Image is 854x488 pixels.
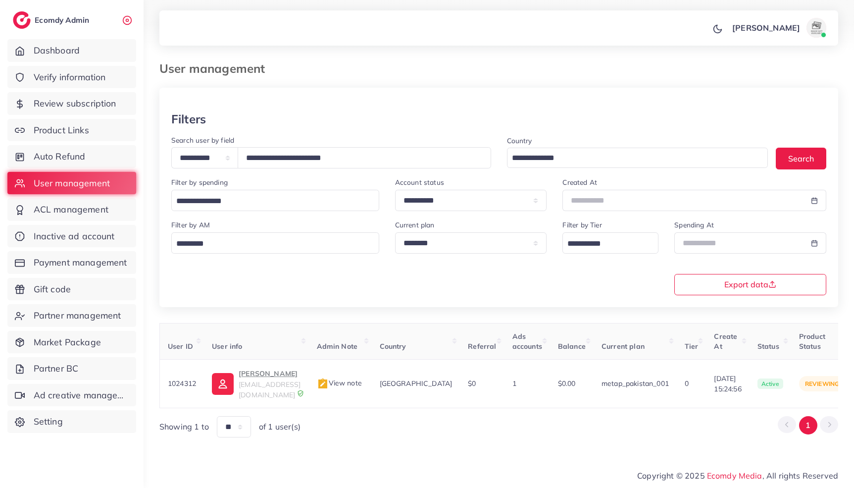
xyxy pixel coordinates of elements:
img: logo [13,11,31,29]
span: User management [34,177,110,190]
span: 1 [512,379,516,388]
p: [PERSON_NAME] [732,22,800,34]
a: ACL management [7,198,136,221]
span: $0 [468,379,476,388]
a: Partner BC [7,357,136,380]
span: Dashboard [34,44,80,57]
label: Country [507,136,532,146]
input: Search for option [173,194,366,209]
span: User info [212,342,242,351]
span: Copyright © 2025 [637,470,838,482]
button: Search [776,148,826,169]
label: Filter by AM [171,220,210,230]
h2: Ecomdy Admin [35,15,92,25]
span: Tier [685,342,699,351]
label: Filter by Tier [562,220,602,230]
div: Search for option [562,232,658,254]
a: Partner management [7,304,136,327]
span: Partner BC [34,362,79,375]
span: Market Package [34,336,101,349]
label: Spending At [674,220,714,230]
a: Ad creative management [7,384,136,407]
a: Verify information [7,66,136,89]
label: Search user by field [171,135,234,145]
img: admin_note.cdd0b510.svg [317,378,329,390]
span: View note [317,379,362,387]
span: Status [757,342,779,351]
label: Current plan [395,220,435,230]
label: Filter by spending [171,177,228,187]
button: Export data [674,274,826,295]
span: ACL management [34,203,108,216]
a: Review subscription [7,92,136,115]
a: Setting [7,410,136,433]
span: User ID [168,342,193,351]
span: , All rights Reserved [762,470,838,482]
ul: Pagination [778,416,838,434]
span: Create At [714,332,737,351]
label: Account status [395,177,444,187]
span: Review subscription [34,97,116,110]
img: avatar [806,18,826,38]
input: Search for option [508,151,755,166]
a: Payment management [7,251,136,274]
span: of 1 user(s) [259,421,301,433]
a: logoEcomdy Admin [13,11,92,29]
a: Dashboard [7,39,136,62]
span: $0.00 [558,379,576,388]
button: Go to page 1 [799,416,817,434]
img: ic-user-info.36bf1079.svg [212,373,234,395]
span: Ads accounts [512,332,542,351]
span: active [757,379,783,389]
span: 0 [685,379,689,388]
p: [PERSON_NAME] [239,368,301,380]
a: Gift code [7,278,136,301]
a: Ecomdy Media [707,471,762,481]
span: Setting [34,415,63,428]
span: Gift code [34,283,71,296]
span: Country [380,342,406,351]
span: Partner management [34,309,121,322]
span: Payment management [34,256,127,269]
a: Inactive ad account [7,225,136,248]
a: Auto Refund [7,145,136,168]
a: [PERSON_NAME]avatar [727,18,830,38]
input: Search for option [173,236,366,252]
span: Admin Note [317,342,358,351]
a: Market Package [7,331,136,354]
img: 9CAL8B2pu8EFxCJHYAAAAldEVYdGRhdGU6Y3JlYXRlADIwMjItMTItMDlUMDQ6NTg6MzkrMDA6MDBXSlgLAAAAJXRFWHRkYXR... [297,390,304,397]
div: Search for option [507,148,768,168]
span: 1024312 [168,379,196,388]
span: Balance [558,342,586,351]
a: Product Links [7,119,136,142]
input: Search for option [564,236,646,252]
span: [GEOGRAPHIC_DATA] [380,379,452,388]
a: [PERSON_NAME][EMAIL_ADDRESS][DOMAIN_NAME] [212,368,301,400]
span: reviewing [805,380,839,387]
span: Current plan [602,342,645,351]
span: metap_pakistan_001 [602,379,669,388]
span: Showing 1 to [159,421,209,433]
span: [EMAIL_ADDRESS][DOMAIN_NAME] [239,380,301,399]
span: [DATE] 15:24:56 [714,374,741,394]
a: User management [7,172,136,195]
span: Export data [724,280,776,288]
span: Product Status [799,332,825,351]
div: Search for option [171,190,379,211]
div: Search for option [171,232,379,254]
span: Referral [468,342,496,351]
label: Created At [562,177,597,187]
h3: User management [159,61,273,76]
span: Inactive ad account [34,230,115,243]
h3: Filters [171,112,206,126]
span: Product Links [34,124,89,137]
span: Verify information [34,71,106,84]
span: Ad creative management [34,389,129,402]
span: Auto Refund [34,150,86,163]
